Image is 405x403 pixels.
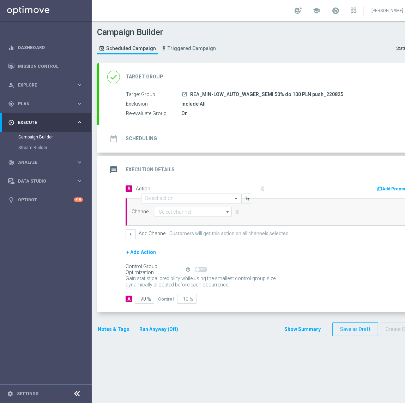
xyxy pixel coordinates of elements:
[126,263,185,275] div: Control Group Optimization
[76,100,83,107] i: keyboard_arrow_right
[182,91,187,97] i: launch
[136,186,150,192] label: Action
[139,325,179,334] button: Run Anyway (Off)
[97,43,158,54] a: Scheduled Campaign
[106,46,156,52] span: Scheduled Campaign
[8,178,76,184] div: Data Studio
[17,392,38,396] a: Settings
[169,231,290,237] label: Customers will get this action on all channels selected.
[76,178,83,184] i: keyboard_arrow_right
[97,27,219,37] h1: Campaign Builder
[76,82,83,88] i: keyboard_arrow_right
[8,101,14,107] i: gps_fixed
[8,159,76,166] div: Analyze
[126,248,157,257] button: + Add Action
[189,296,193,302] span: %
[18,120,76,125] span: Execute
[186,267,191,272] i: help_outline
[8,101,83,107] button: gps_fixed Plan keyboard_arrow_right
[8,119,14,126] i: play_circle_outline
[18,190,74,209] a: Optibot
[185,266,195,273] button: help_outline
[126,296,132,302] div: A
[8,159,14,166] i: track_changes
[18,160,76,165] span: Analyze
[159,43,218,54] a: Triggered Campaign
[284,325,321,333] button: Show Summary
[155,207,232,217] input: Select channel
[8,82,14,88] i: person_search
[8,160,83,165] button: track_changes Analyze keyboard_arrow_right
[8,197,83,203] button: lightbulb Optibot +10
[74,197,83,202] div: +10
[18,83,76,87] span: Explore
[18,102,76,106] span: Plan
[18,145,73,150] a: Stream Builder
[76,159,83,166] i: keyboard_arrow_right
[126,185,132,192] span: A
[8,57,83,76] div: Mission Control
[313,7,320,14] span: school
[139,231,167,237] label: Add Channel
[8,82,83,88] button: person_search Explore keyboard_arrow_right
[168,46,216,52] span: Triggered Campaign
[18,38,83,57] a: Dashboard
[126,91,181,98] label: Target Group
[8,64,83,69] button: Mission Control
[18,132,91,142] div: Campaign Builder
[8,119,76,126] div: Execute
[158,296,174,302] div: Control
[332,322,378,336] button: Save as Draft
[224,207,231,217] i: arrow_drop_down
[132,209,150,215] label: Channel
[126,229,136,239] button: +
[8,101,76,107] div: Plan
[7,391,13,397] i: settings
[190,91,343,98] span: REA_MIN-LOW_AUTO_WAGER_SEMI 50% do 100 PLN push_220825
[8,82,76,88] div: Explore
[8,38,83,57] div: Dashboard
[18,142,91,153] div: Stream Builder
[8,190,83,209] div: Optibot
[18,179,76,183] span: Data Studio
[8,45,83,51] button: equalizer Dashboard
[8,197,14,203] i: lightbulb
[18,57,83,76] a: Mission Control
[8,45,14,51] i: equalizer
[76,119,83,126] i: keyboard_arrow_right
[8,120,83,125] button: play_circle_outline Execute keyboard_arrow_right
[8,178,83,184] button: Data Studio keyboard_arrow_right
[97,325,130,334] button: Notes & Tags
[147,296,151,302] span: %
[18,134,73,140] a: Campaign Builder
